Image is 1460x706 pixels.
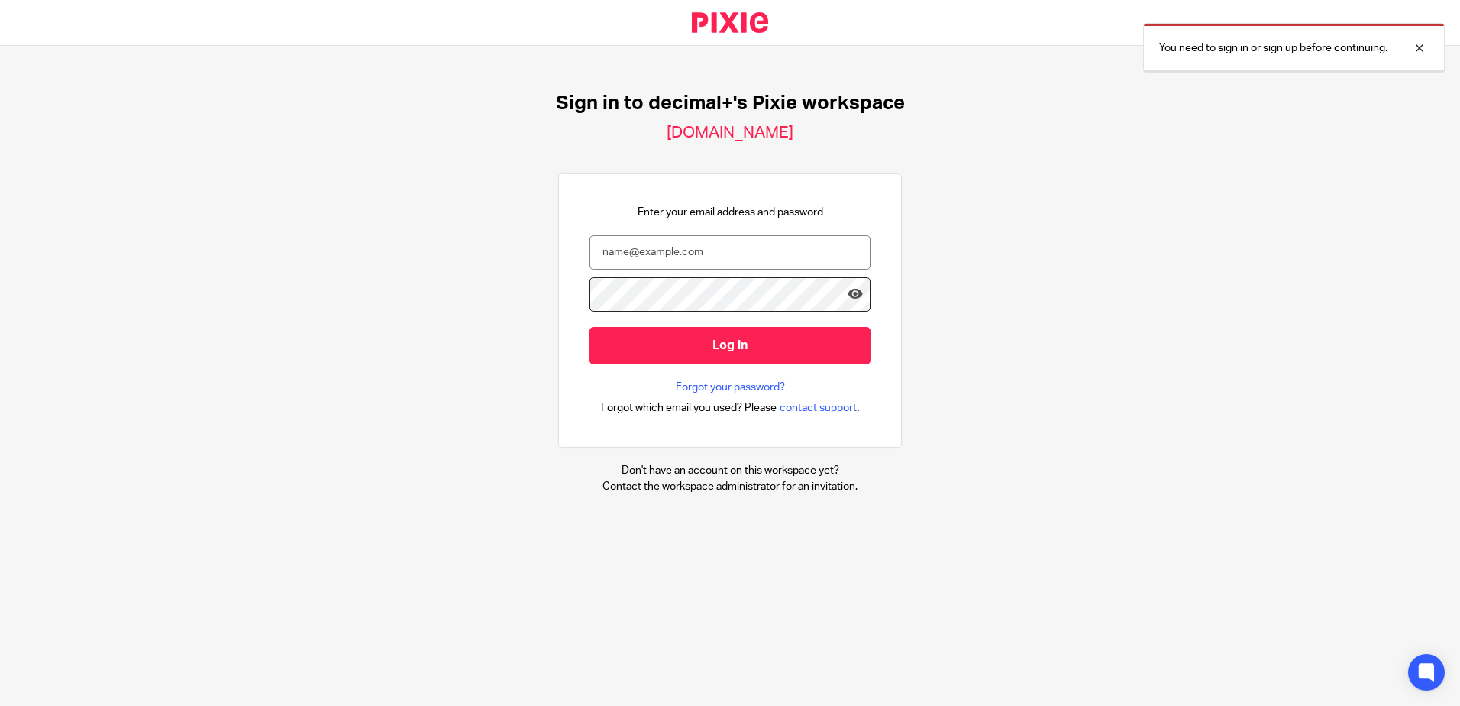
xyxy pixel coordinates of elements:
p: Don't have an account on this workspace yet? [602,463,858,478]
input: name@example.com [589,235,871,270]
a: Forgot your password? [676,380,785,395]
p: Contact the workspace administrator for an invitation. [602,479,858,494]
h2: [DOMAIN_NAME] [667,123,793,143]
h1: Sign in to decimal+'s Pixie workspace [556,92,905,115]
div: . [601,399,860,416]
p: You need to sign in or sign up before continuing. [1159,40,1387,56]
span: Forgot which email you used? Please [601,400,777,416]
p: Enter your email address and password [638,205,823,220]
span: contact support [780,400,857,416]
input: Log in [589,327,871,364]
